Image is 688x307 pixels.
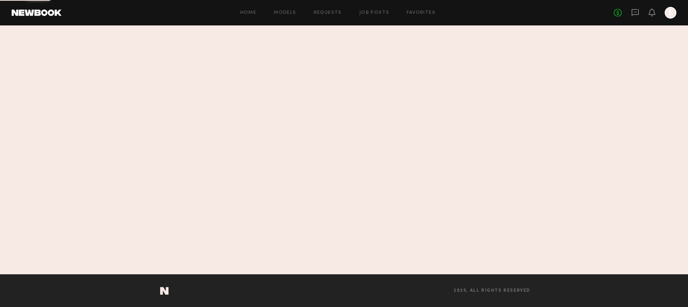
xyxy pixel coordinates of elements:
[454,288,530,293] span: 2025, all rights reserved
[314,11,342,15] a: Requests
[359,11,390,15] a: Job Posts
[240,11,257,15] a: Home
[407,11,435,15] a: Favorites
[665,7,676,19] a: E
[274,11,296,15] a: Models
